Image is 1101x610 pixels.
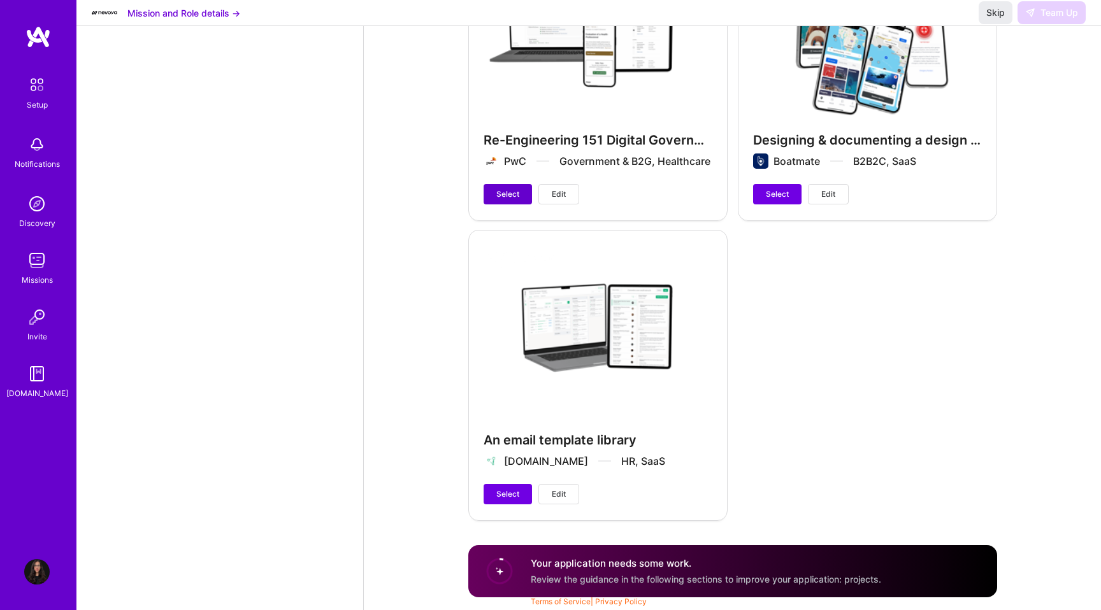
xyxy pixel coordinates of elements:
[552,488,566,500] span: Edit
[92,11,117,15] img: Company Logo
[552,188,566,200] span: Edit
[27,98,48,111] div: Setup
[753,184,802,204] button: Select
[821,188,835,200] span: Edit
[538,484,579,504] button: Edit
[979,1,1012,24] button: Skip
[19,216,55,230] div: Discovery
[6,387,68,400] div: [DOMAIN_NAME]
[27,330,47,343] div: Invite
[24,248,50,273] img: teamwork
[595,597,647,606] a: Privacy Policy
[25,25,51,48] img: logo
[766,188,789,200] span: Select
[496,188,519,200] span: Select
[24,559,50,585] img: User Avatar
[15,157,60,171] div: Notifications
[531,574,881,585] span: Review the guidance in the following sections to improve your application: projects.
[21,559,53,585] a: User Avatar
[496,488,519,500] span: Select
[24,71,50,98] img: setup
[531,597,591,606] a: Terms of Service
[808,184,849,204] button: Edit
[24,361,50,387] img: guide book
[24,191,50,216] img: discovery
[22,273,53,287] div: Missions
[127,6,240,20] button: Mission and Role details →
[24,304,50,330] img: Invite
[484,184,532,204] button: Select
[986,6,1005,19] span: Skip
[24,132,50,157] img: bell
[531,557,881,570] h4: Your application needs some work.
[484,484,532,504] button: Select
[76,572,1101,604] div: © 2025 ATeams Inc., All rights reserved.
[531,597,647,606] span: |
[538,184,579,204] button: Edit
